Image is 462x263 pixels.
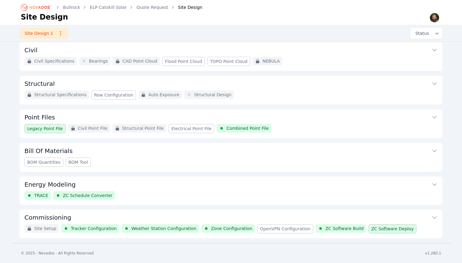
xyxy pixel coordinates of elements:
[24,180,75,189] h3: Energy Modeling
[34,58,74,64] span: Civil Specifications
[71,225,117,232] span: Tracker Configuration
[24,76,438,90] button: Structural
[24,113,55,122] h3: Point Files
[24,143,438,158] button: Bill Of Materials
[78,125,108,131] span: Civil Point File
[170,4,203,10] div: Site Design
[21,2,202,12] nav: Breadcrumb
[24,147,73,155] h3: Bill Of Materials
[20,109,442,138] div: Point FilesLegacy Point FileCivil Point FileStructural Point FileElectrical Point FileCombined Po...
[325,225,364,232] span: ZC Software Build
[131,225,196,232] span: Weather Station Configuration
[34,192,48,199] span: TRACE
[123,58,157,64] span: CAD Point Cloud
[24,177,438,191] button: Energy Modeling
[24,42,438,57] button: Civil
[90,4,127,10] a: ELP Catskill Solar
[210,58,248,64] span: TOPO Point Cloud
[122,125,164,131] span: Structural Point File
[137,4,168,10] a: Quote Request
[68,159,88,165] span: BOM Tool
[20,28,68,39] a: Site Design 1
[20,210,442,238] div: CommissioningSite SetupTracker ConfigurationWeather Station ConfigurationZone ConfigurationOpenVP...
[20,42,442,71] div: CivilCivil SpecificationsBearingsCAD Point CloudFlood Point CloudTOPO Point CloudNEBULA
[371,226,414,232] span: ZC Software Deploy
[430,13,439,23] img: Sam Prest
[20,143,442,172] div: Bill Of MaterialsBOM QuantitiesBOM Tool
[24,210,438,224] button: Commissioning
[226,125,269,131] span: Combined Point File
[410,28,442,39] button: Status
[24,79,55,88] h3: Structural
[148,92,179,98] span: Auto Exposure
[171,126,211,132] span: Electrical Point File
[89,58,108,64] span: Bearings
[34,92,86,98] span: Structural Specifications
[63,192,112,199] span: ZC Schedule Converter
[413,30,429,36] span: Status
[20,177,442,205] div: Energy ModelingTRACEZC Schedule Converter
[165,58,202,64] span: Flood Point Cloud
[211,225,252,232] span: Zone Configuration
[21,12,68,22] h1: Site Design
[20,76,442,104] div: StructuralStructural SpecificationsRow ConfigurationAuto ExposureStructural Design
[34,225,56,232] span: Site Setup
[24,109,438,124] button: Point Files
[260,226,310,232] span: OpenVPN Configuration
[27,159,61,165] span: BOM Quantities
[21,251,94,256] div: © 2025 - Nevados - All Rights Reserved
[63,4,80,10] a: Bullrock
[27,126,63,132] span: Legacy Point File
[24,213,71,222] h3: Commissioning
[425,251,441,256] div: v1.280.1
[194,92,231,98] span: Structural Design
[94,92,134,98] span: Row Configuration
[24,46,37,54] h3: Civil
[262,58,280,64] span: NEBULA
